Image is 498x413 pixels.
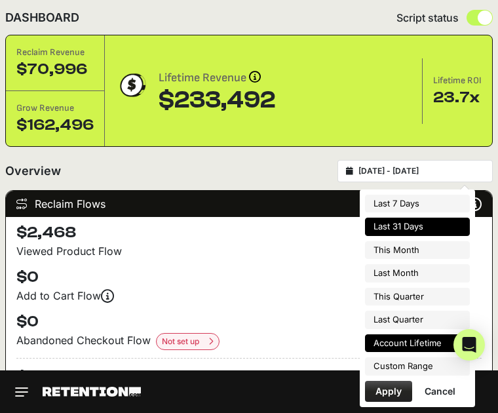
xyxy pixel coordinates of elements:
div: Reclaim Revenue [16,46,94,59]
li: Last 7 Days [365,195,470,213]
li: Last 31 Days [365,218,470,236]
div: Add to Cart Flow [16,288,482,304]
div: $162,496 [16,115,94,136]
div: $233,492 [159,87,275,113]
span: Script status [396,10,459,26]
h2: DASHBOARD [5,9,79,27]
li: Last Month [365,264,470,283]
img: Retention.com [43,387,141,397]
li: Account Lifetime [365,334,470,353]
li: Last Quarter [365,311,470,329]
div: Abandoned Checkout Flow [16,332,482,350]
img: dollar-coin-05c43ed7efb7bc0c12610022525b4bbbb207c7efeef5aecc26f025e68dcafac9.png [115,69,148,102]
div: Lifetime ROI [433,74,482,87]
li: This Month [365,241,470,260]
button: Cancel [414,381,466,402]
div: 23.7x [433,87,482,108]
div: Open Intercom Messenger [453,329,485,361]
div: Lifetime Revenue [159,69,275,87]
h4: $2,468 [16,358,482,387]
button: Apply [365,381,412,402]
div: $70,996 [16,59,94,80]
div: Grow Revenue [16,102,94,115]
h4: $0 [16,267,482,288]
div: Viewed Product Flow [16,243,482,259]
li: Custom Range [365,357,470,376]
div: Reclaim Flows [6,191,492,217]
h4: $2,468 [16,222,482,243]
h2: Overview [5,162,61,180]
h4: $0 [16,311,482,332]
li: This Quarter [365,288,470,306]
